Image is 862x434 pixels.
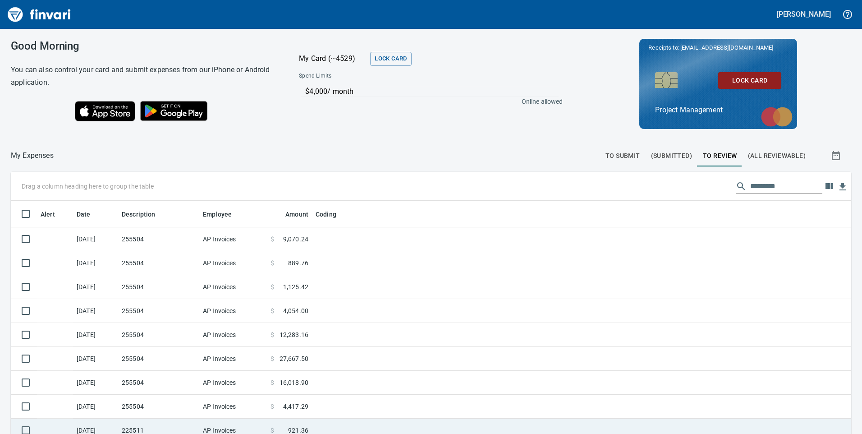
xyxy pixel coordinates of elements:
[679,43,774,52] span: [EMAIL_ADDRESS][DOMAIN_NAME]
[777,9,831,19] h5: [PERSON_NAME]
[316,209,336,220] span: Coding
[299,72,446,81] span: Spend Limits
[199,227,267,251] td: AP Invoices
[280,330,308,339] span: 12,283.16
[651,150,692,162] span: (Submitted)
[73,227,118,251] td: [DATE]
[822,145,851,166] button: Show transactions within a particular date range
[75,101,135,121] img: Download on the App Store
[271,259,274,268] span: $
[11,150,54,161] nav: breadcrumb
[135,96,213,126] img: Get it on Google Play
[283,306,308,315] span: 4,054.00
[274,209,308,220] span: Amount
[203,209,232,220] span: Employee
[118,275,199,299] td: 255504
[605,150,640,162] span: To Submit
[703,150,737,162] span: To Review
[77,209,91,220] span: Date
[22,182,154,191] p: Drag a column heading here to group the table
[122,209,156,220] span: Description
[199,323,267,347] td: AP Invoices
[271,378,274,387] span: $
[375,54,407,64] span: Lock Card
[648,43,788,52] p: Receipts to:
[199,371,267,395] td: AP Invoices
[122,209,167,220] span: Description
[73,323,118,347] td: [DATE]
[822,180,836,193] button: Choose columns to display
[271,235,274,244] span: $
[73,275,118,299] td: [DATE]
[655,105,781,115] p: Project Management
[757,102,797,131] img: mastercard.svg
[118,323,199,347] td: 255504
[11,40,276,52] h3: Good Morning
[280,354,308,363] span: 27,667.50
[118,227,199,251] td: 255504
[288,259,308,268] span: 889.76
[836,180,849,194] button: Download table
[271,282,274,291] span: $
[280,378,308,387] span: 16,018.90
[725,75,774,86] span: Lock Card
[118,347,199,371] td: 255504
[271,354,274,363] span: $
[271,306,274,315] span: $
[292,97,563,106] p: Online allowed
[199,299,267,323] td: AP Invoices
[283,402,308,411] span: 4,417.29
[271,402,274,411] span: $
[118,251,199,275] td: 255504
[41,209,55,220] span: Alert
[73,299,118,323] td: [DATE]
[118,395,199,419] td: 255504
[118,371,199,395] td: 255504
[283,235,308,244] span: 9,070.24
[11,150,54,161] p: My Expenses
[73,395,118,419] td: [DATE]
[283,282,308,291] span: 1,125.42
[199,275,267,299] td: AP Invoices
[775,7,833,21] button: [PERSON_NAME]
[316,209,348,220] span: Coding
[73,371,118,395] td: [DATE]
[199,347,267,371] td: AP Invoices
[305,86,558,97] p: $4,000 / month
[199,395,267,419] td: AP Invoices
[5,4,73,25] img: Finvari
[370,52,411,66] button: Lock Card
[41,209,67,220] span: Alert
[73,347,118,371] td: [DATE]
[11,64,276,89] h6: You can also control your card and submit expenses from our iPhone or Android application.
[271,330,274,339] span: $
[77,209,102,220] span: Date
[748,150,806,162] span: (All Reviewable)
[73,251,118,275] td: [DATE]
[203,209,243,220] span: Employee
[118,299,199,323] td: 255504
[285,209,308,220] span: Amount
[299,53,367,64] p: My Card (···4529)
[199,251,267,275] td: AP Invoices
[718,72,781,89] button: Lock Card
